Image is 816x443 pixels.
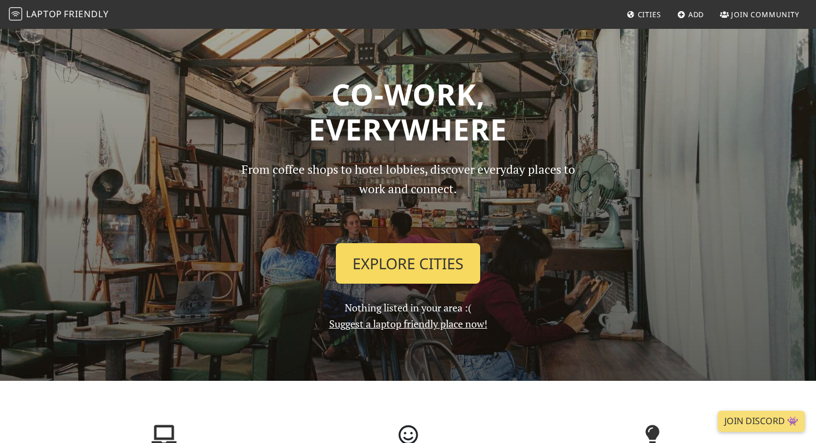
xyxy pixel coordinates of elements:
a: Add [673,4,709,24]
h1: Co-work, Everywhere [48,77,768,147]
a: Join Community [716,4,804,24]
a: Join Discord 👾 [718,411,805,432]
a: Suggest a laptop friendly place now! [329,317,487,330]
span: Cities [638,9,661,19]
span: Add [688,9,704,19]
p: From coffee shops to hotel lobbies, discover everyday places to work and connect. [231,160,585,234]
span: Laptop [26,8,62,20]
a: Explore Cities [336,243,480,284]
img: LaptopFriendly [9,7,22,21]
a: LaptopFriendly LaptopFriendly [9,5,109,24]
a: Cities [622,4,666,24]
div: Nothing listed in your area :( [225,160,591,331]
span: Friendly [64,8,108,20]
span: Join Community [731,9,799,19]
